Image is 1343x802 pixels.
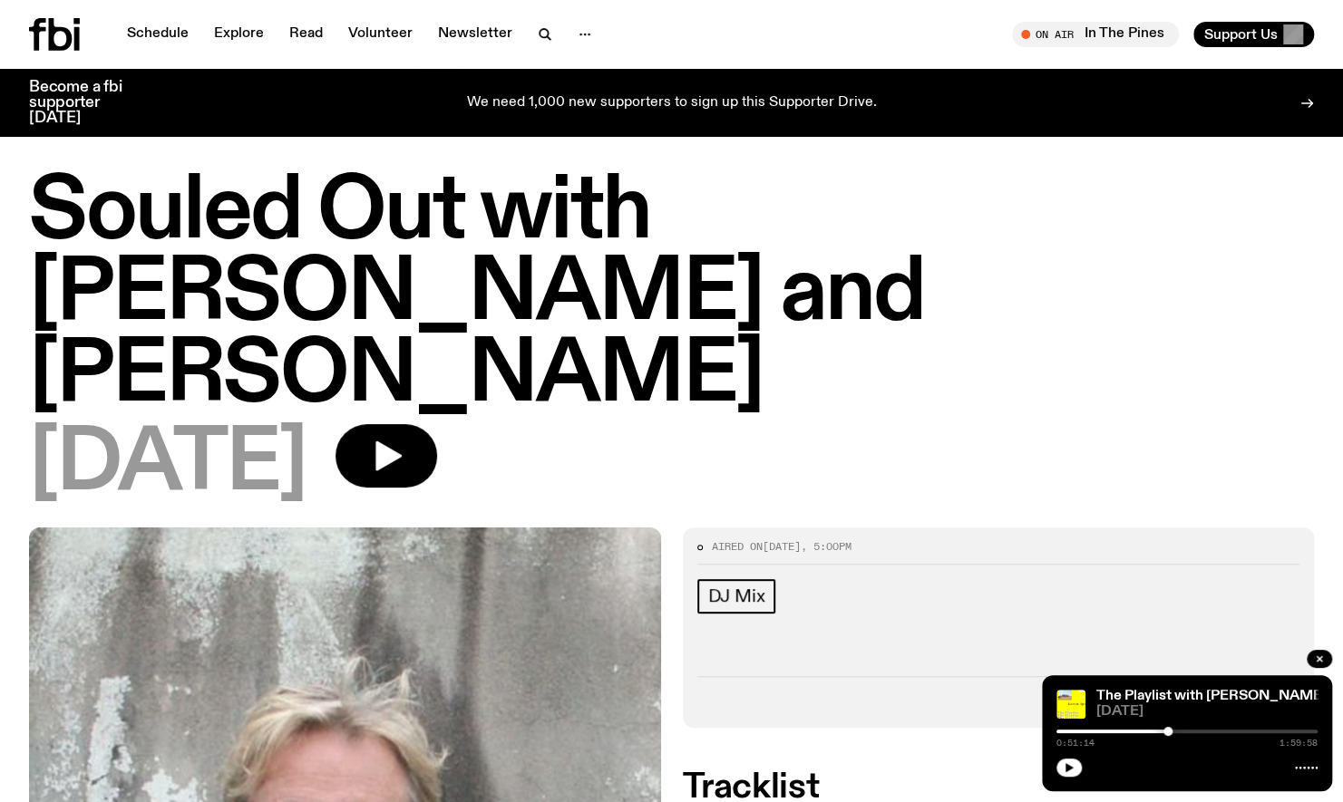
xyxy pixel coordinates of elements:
[29,80,145,126] h3: Become a fbi supporter [DATE]
[801,539,852,554] span: , 5:00pm
[1096,705,1318,719] span: [DATE]
[467,95,877,111] p: We need 1,000 new supporters to sign up this Supporter Drive.
[1280,739,1318,748] span: 1:59:58
[29,172,1314,417] h1: Souled Out with [PERSON_NAME] and [PERSON_NAME]
[1204,26,1278,43] span: Support Us
[337,22,423,47] a: Volunteer
[1056,739,1095,748] span: 0:51:14
[203,22,275,47] a: Explore
[29,424,307,506] span: [DATE]
[712,539,763,554] span: Aired on
[1012,22,1179,47] button: On AirIn The Pines
[278,22,334,47] a: Read
[708,586,765,606] span: DJ Mix
[697,579,776,614] a: DJ Mix
[116,22,200,47] a: Schedule
[763,539,801,554] span: [DATE]
[1193,22,1314,47] button: Support Us
[427,22,523,47] a: Newsletter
